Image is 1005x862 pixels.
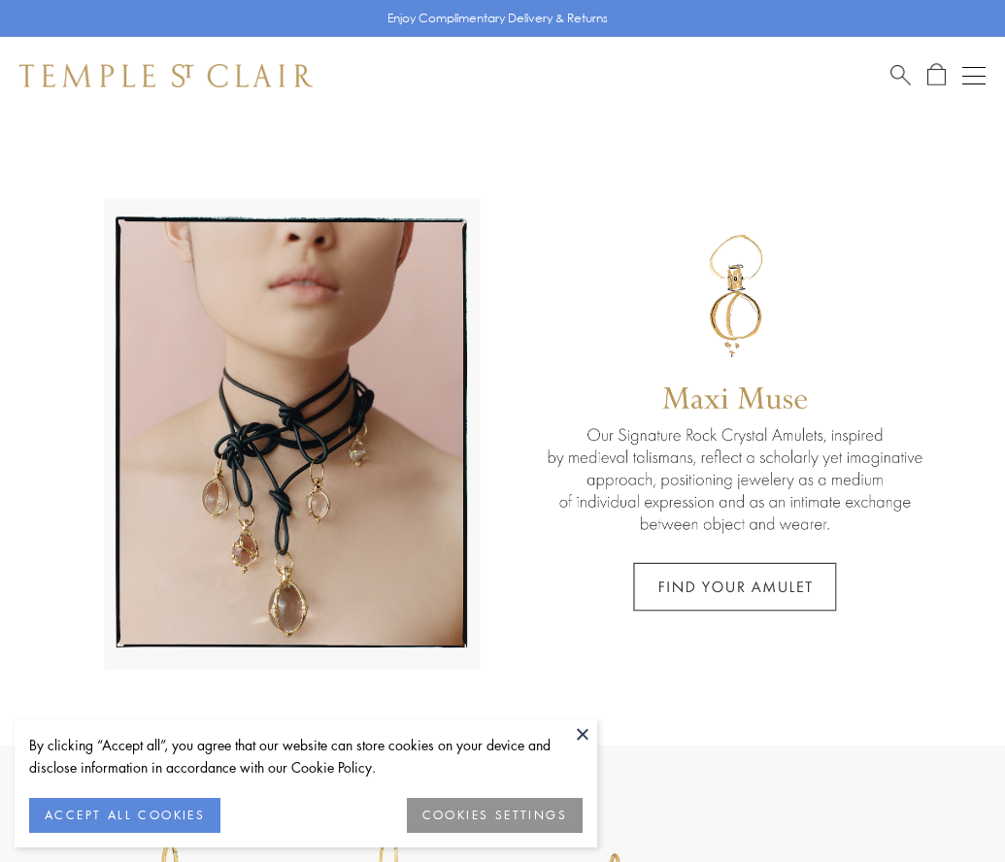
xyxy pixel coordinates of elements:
img: Temple St. Clair [19,64,313,87]
div: By clicking “Accept all”, you agree that our website can store cookies on your device and disclos... [29,734,583,779]
button: COOKIES SETTINGS [407,798,583,833]
button: ACCEPT ALL COOKIES [29,798,220,833]
a: Search [890,63,911,87]
p: Enjoy Complimentary Delivery & Returns [387,9,608,28]
button: Open navigation [962,64,986,87]
a: Open Shopping Bag [927,63,946,87]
